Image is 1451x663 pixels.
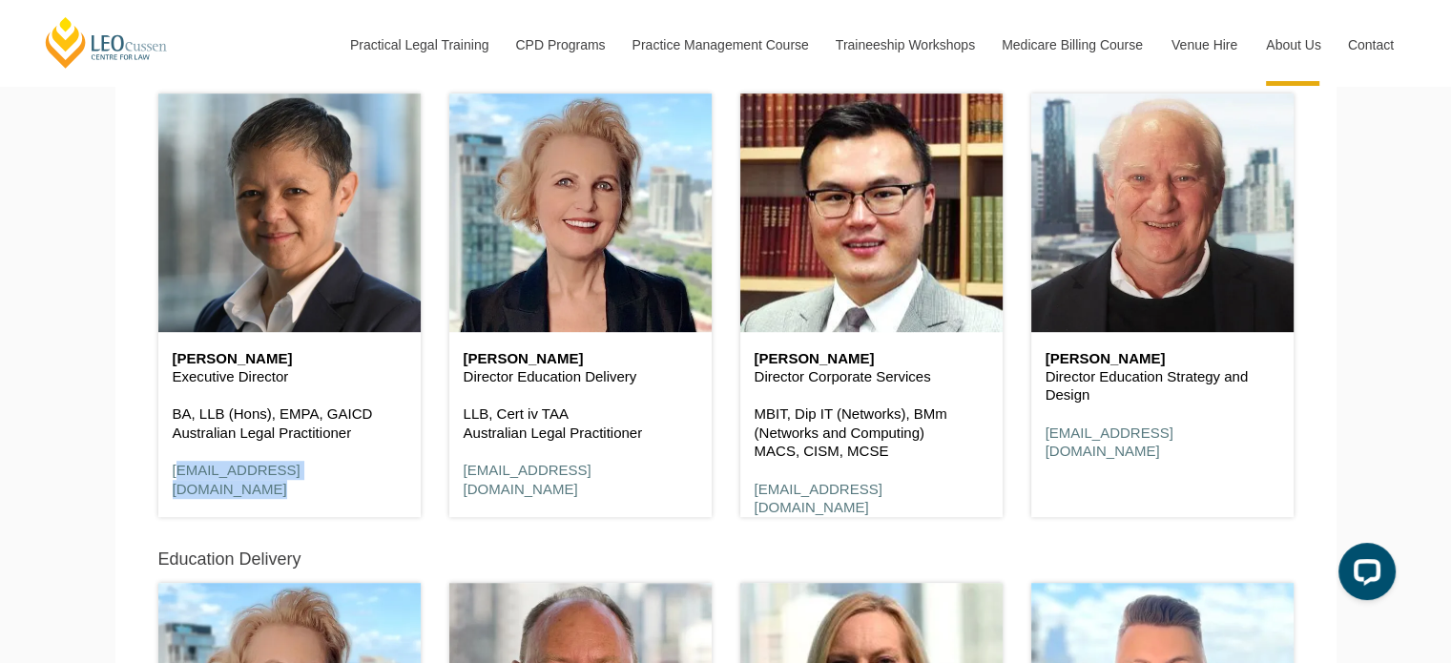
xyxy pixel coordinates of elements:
p: LLB, Cert iv TAA Australian Legal Practitioner [464,404,697,442]
a: Practice Management Course [618,4,821,86]
h6: [PERSON_NAME] [464,351,697,367]
h6: [PERSON_NAME] [173,351,406,367]
a: Venue Hire [1157,4,1252,86]
h5: Education Delivery [158,550,301,570]
p: Director Education Strategy and Design [1046,367,1279,404]
p: Director Education Delivery [464,367,697,386]
a: Practical Legal Training [336,4,502,86]
a: Traineeship Workshops [821,4,987,86]
iframe: LiveChat chat widget [1323,535,1403,615]
a: [EMAIL_ADDRESS][DOMAIN_NAME] [755,481,882,516]
p: BA, LLB (Hons), EMPA, GAICD Australian Legal Practitioner [173,404,406,442]
p: Executive Director [173,367,406,386]
a: [PERSON_NAME] Centre for Law [43,15,170,70]
p: Director Corporate Services [755,367,988,386]
a: Contact [1334,4,1408,86]
a: About Us [1252,4,1334,86]
a: [EMAIL_ADDRESS][DOMAIN_NAME] [173,462,301,497]
p: MBIT, Dip IT (Networks), BMm (Networks and Computing) MACS, CISM, MCSE [755,404,988,461]
h6: [PERSON_NAME] [755,351,988,367]
a: Medicare Billing Course [987,4,1157,86]
a: [EMAIL_ADDRESS][DOMAIN_NAME] [464,462,591,497]
h6: [PERSON_NAME] [1046,351,1279,367]
a: CPD Programs [501,4,617,86]
a: [EMAIL_ADDRESS][DOMAIN_NAME] [1046,425,1173,460]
